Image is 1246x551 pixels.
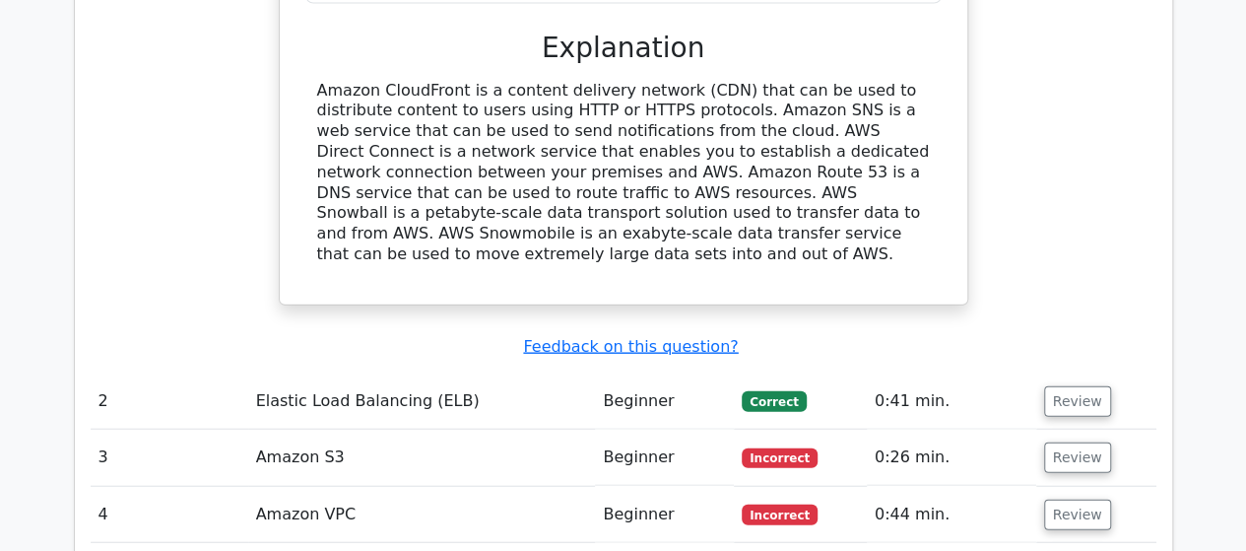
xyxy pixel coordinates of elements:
[867,430,1036,486] td: 0:26 min.
[742,505,818,524] span: Incorrect
[595,430,734,486] td: Beginner
[1044,386,1111,417] button: Review
[742,448,818,468] span: Incorrect
[742,391,806,411] span: Correct
[91,487,248,543] td: 4
[595,487,734,543] td: Beginner
[248,374,596,430] td: Elastic Load Balancing (ELB)
[248,430,596,486] td: Amazon S3
[1044,500,1111,530] button: Review
[867,374,1036,430] td: 0:41 min.
[867,487,1036,543] td: 0:44 min.
[91,374,248,430] td: 2
[1044,443,1111,473] button: Review
[317,81,930,265] div: Amazon CloudFront is a content delivery network (CDN) that can be used to distribute content to u...
[595,374,734,430] td: Beginner
[91,430,248,486] td: 3
[248,487,596,543] td: Amazon VPC
[523,337,738,356] a: Feedback on this question?
[317,32,930,65] h3: Explanation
